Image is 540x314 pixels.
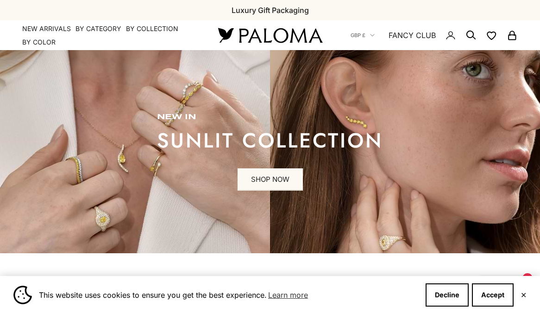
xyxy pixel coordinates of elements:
button: Close [521,292,527,298]
a: FANCY CLUB [389,29,436,41]
button: Accept [472,283,514,307]
span: GBP £ [351,31,365,39]
button: Decline [426,283,469,307]
p: Luxury Gift Packaging [232,4,309,16]
summary: By Collection [126,24,178,33]
nav: Primary navigation [22,24,196,47]
summary: By Color [22,38,56,47]
p: sunlit collection [157,131,383,150]
a: NEW ARRIVALS [22,24,71,33]
a: Learn more [267,288,309,302]
button: GBP £ [351,31,375,39]
nav: Secondary navigation [351,20,518,50]
a: SHOP NOW [238,168,303,191]
img: Cookie banner [13,286,32,304]
p: new in [157,113,383,122]
summary: By Category [75,24,121,33]
span: This website uses cookies to ensure you get the best experience. [39,288,418,302]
